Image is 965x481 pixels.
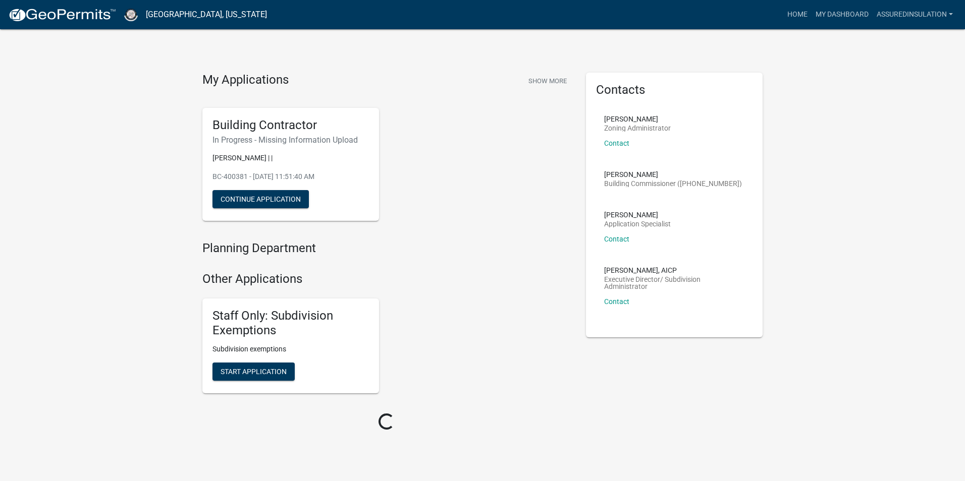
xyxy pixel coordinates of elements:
h5: Staff Only: Subdivision Exemptions [212,309,369,338]
h4: Planning Department [202,241,571,256]
p: [PERSON_NAME], AICP [604,267,744,274]
span: Start Application [221,367,287,375]
p: Subdivision exemptions [212,344,369,354]
h5: Contacts [596,83,753,97]
a: AssuredInsulation [873,5,957,24]
button: Start Application [212,363,295,381]
p: Executive Director/ Subdivision Administrator [604,276,744,290]
h6: In Progress - Missing Information Upload [212,135,369,145]
button: Show More [524,73,571,89]
img: Cass County, Indiana [124,8,138,21]
p: Application Specialist [604,220,671,227]
wm-workflow-list-section: Other Applications [202,272,571,401]
h4: Other Applications [202,272,571,286]
a: My Dashboard [812,5,873,24]
h5: Building Contractor [212,118,369,133]
p: [PERSON_NAME] [604,171,742,178]
a: Contact [604,297,629,306]
p: Zoning Administrator [604,125,671,132]
button: Continue Application [212,190,309,208]
p: [PERSON_NAME] [604,211,671,218]
a: [GEOGRAPHIC_DATA], [US_STATE] [146,6,267,23]
h4: My Applications [202,73,289,88]
a: Contact [604,235,629,243]
a: Contact [604,139,629,147]
p: [PERSON_NAME] | | [212,153,369,163]
p: BC-400381 - [DATE] 11:51:40 AM [212,171,369,182]
p: Building Commissioner ([PHONE_NUMBER]) [604,180,742,187]
a: Home [783,5,812,24]
p: [PERSON_NAME] [604,115,671,123]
